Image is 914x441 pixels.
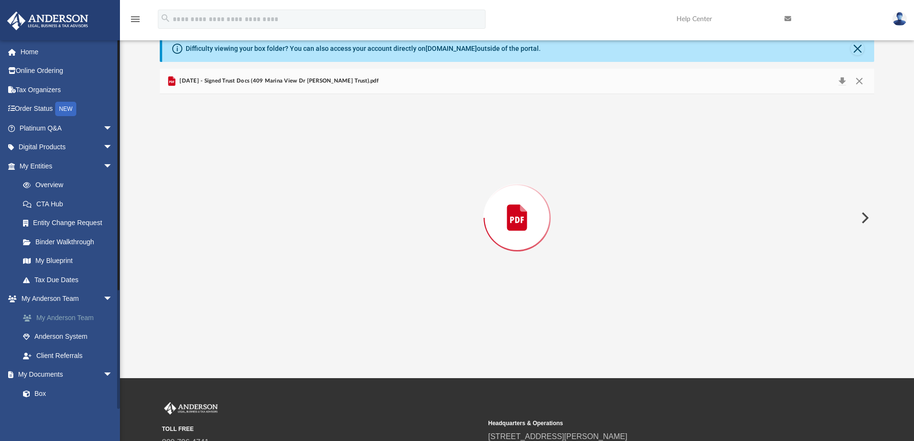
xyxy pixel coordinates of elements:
a: My Anderson Teamarrow_drop_down [7,289,127,309]
a: Online Ordering [7,61,127,81]
small: Headquarters & Operations [488,419,808,428]
img: Anderson Advisors Platinum Portal [4,12,91,30]
button: Close [851,42,864,55]
a: Overview [13,176,127,195]
i: menu [130,13,141,25]
a: Platinum Q&Aarrow_drop_down [7,119,127,138]
a: Order StatusNEW [7,99,127,119]
a: Anderson System [13,327,127,346]
a: Home [7,42,127,61]
button: Next File [854,204,875,231]
span: arrow_drop_down [103,138,122,157]
small: TOLL FREE [162,425,482,433]
a: [DOMAIN_NAME] [426,45,477,52]
a: Client Referrals [13,346,127,365]
div: Preview [160,69,875,342]
a: menu [130,18,141,25]
span: arrow_drop_down [103,289,122,309]
a: Digital Productsarrow_drop_down [7,138,127,157]
a: Box [13,384,118,403]
a: Tax Organizers [7,80,127,99]
span: [DATE] - Signed Trust Docs (409 Marina View Dr [PERSON_NAME] Trust).pdf [178,77,379,85]
img: User Pic [892,12,907,26]
a: CTA Hub [13,194,127,214]
a: [STREET_ADDRESS][PERSON_NAME] [488,432,628,441]
div: Difficulty viewing your box folder? You can also access your account directly on outside of the p... [186,44,541,54]
a: My Anderson Team [13,308,127,327]
a: My Blueprint [13,251,122,271]
a: My Documentsarrow_drop_down [7,365,122,384]
a: Entity Change Request [13,214,127,233]
span: arrow_drop_down [103,156,122,176]
div: NEW [55,102,76,116]
span: arrow_drop_down [103,365,122,385]
button: Download [833,74,851,88]
a: Meeting Minutes [13,403,122,422]
span: arrow_drop_down [103,119,122,138]
button: Close [851,74,868,88]
a: Tax Due Dates [13,270,127,289]
a: Binder Walkthrough [13,232,127,251]
a: My Entitiesarrow_drop_down [7,156,127,176]
img: Anderson Advisors Platinum Portal [162,402,220,415]
i: search [160,13,171,24]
